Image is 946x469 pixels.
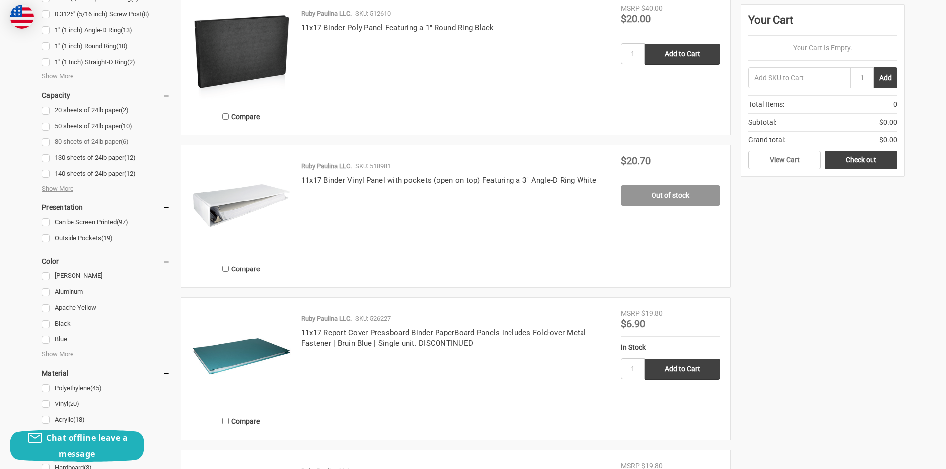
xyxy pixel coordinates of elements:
span: (12) [124,170,136,177]
img: 11x17 Binder Poly Panel Featuring a 1" Round Ring Black [192,3,291,103]
a: View Cart [748,151,821,170]
a: 11x17 Binder Poly Panel Featuring a 1" Round Ring Black [301,23,494,32]
span: (20) [68,400,79,407]
span: $19.80 [641,309,663,317]
span: $0.00 [879,135,897,145]
button: Add [874,67,897,88]
span: Show More [42,71,73,81]
p: SKU: 512610 [355,9,391,19]
a: 140 sheets of 24lb paper [42,167,170,181]
a: Black [42,317,170,331]
a: Vinyl [42,398,170,411]
span: (12) [124,154,136,161]
p: SKU: 518981 [355,161,391,171]
input: Compare [222,266,229,272]
span: $6.90 [621,318,645,330]
h5: Presentation [42,201,170,213]
a: Check out [825,151,897,170]
a: Acrylic [42,413,170,427]
img: 11x17 Report Cover Pressboard Binder PaperBoard Panels includes Fold-over Metal Fastener | Bruin ... [192,308,291,407]
span: (18) [73,416,85,423]
span: $0.00 [879,117,897,128]
span: (10) [121,122,132,130]
p: Your Cart Is Empty. [748,43,897,53]
p: SKU: 526227 [355,314,391,324]
a: 50 sheets of 24lb paper [42,120,170,133]
a: Out of stock [621,185,720,206]
a: Blue [42,333,170,346]
span: 0 [893,99,897,110]
p: Ruby Paulina LLC. [301,9,352,19]
h5: Color [42,255,170,267]
input: Add to Cart [645,359,720,380]
label: Compare [192,108,291,125]
a: 80 sheets of 24lb paper [42,135,170,149]
a: Polyethylene [42,382,170,395]
a: 130 sheets of 24lb paper [42,151,170,165]
span: Show More [42,184,73,194]
span: Chat offline leave a message [46,432,128,459]
img: duty and tax information for United States [10,5,34,29]
div: MSRP [621,3,640,14]
span: $20.00 [621,13,651,25]
div: In Stock [621,342,720,353]
span: (19) [101,234,113,242]
span: Show More [42,349,73,359]
a: 11x17 Binder Vinyl Panel with pockets (open on top) Featuring a 3" Angle-D Ring White [301,176,596,185]
input: Add SKU to Cart [748,67,850,88]
span: $20.70 [621,155,651,167]
input: Compare [222,113,229,120]
a: 0.3125" (5/16 inch) Screw Post [42,8,170,21]
a: Apache Yellow [42,301,170,315]
p: Ruby Paulina LLC. [301,161,352,171]
span: Total Items: [748,99,784,110]
input: Compare [222,418,229,424]
a: Aluminum [42,285,170,299]
a: 20 sheets of 24lb paper [42,104,170,117]
span: (10) [116,42,128,50]
span: $40.00 [641,4,663,12]
span: (97) [117,218,128,226]
img: 11x17 Binder Vinyl Panel with pockets Featuring a 3" Angle-D Ring White [192,156,291,255]
span: (6) [121,138,129,145]
label: Compare [192,413,291,429]
span: (45) [90,384,102,392]
a: 1" (1 Inch) Straight-D Ring [42,56,170,69]
a: Outside Pockets [42,232,170,245]
span: (13) [121,26,132,34]
span: (2) [121,106,129,114]
h5: Capacity [42,89,170,101]
span: (2) [127,58,135,66]
div: Your Cart [748,12,897,36]
span: Grand total: [748,135,785,145]
a: 11x17 Report Cover Pressboard Binder PaperBoard Panels includes Fold-over Metal Fastener | Bruin ... [301,328,586,348]
div: MSRP [621,308,640,319]
h5: Material [42,367,170,379]
a: 1" (1 inch) Angle-D Ring [42,24,170,37]
a: [PERSON_NAME] [42,269,170,283]
span: Subtotal: [748,117,776,128]
a: 1" (1 inch) Round Ring [42,40,170,53]
button: Chat offline leave a message [10,430,144,462]
label: Compare [192,261,291,277]
input: Add to Cart [645,44,720,65]
p: Ruby Paulina LLC. [301,314,352,324]
a: Can be Screen Printed [42,216,170,229]
span: (8) [142,10,149,18]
